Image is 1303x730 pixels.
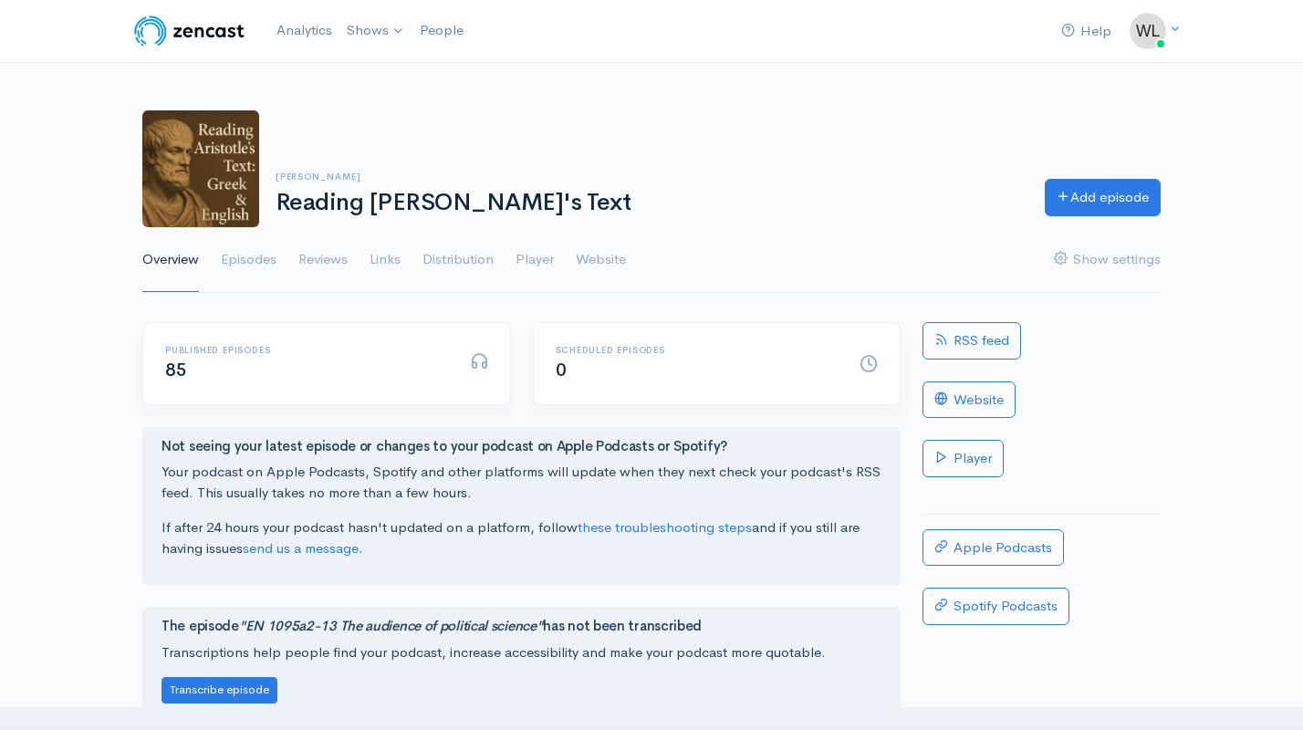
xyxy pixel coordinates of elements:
[165,345,448,355] h6: Published episodes
[239,617,544,634] i: "EN 1095a2-13 The audience of political science"
[162,642,881,663] p: Transcriptions help people find your podcast, increase accessibility and make your podcast more q...
[269,11,339,50] a: Analytics
[162,439,881,454] h4: Not seeing your latest episode or changes to your podcast on Apple Podcasts or Spotify?
[370,227,401,293] a: Links
[162,517,881,558] p: If after 24 hours your podcast hasn't updated on a platform, follow and if you still are having i...
[556,359,567,381] span: 0
[162,677,277,704] button: Transcribe episode
[923,322,1021,360] a: RSS feed
[923,381,1016,419] a: Website
[576,227,626,293] a: Website
[422,227,494,293] a: Distribution
[162,462,881,503] p: Your podcast on Apple Podcasts, Spotify and other platforms will update when they next check your...
[142,227,199,293] a: Overview
[221,227,276,293] a: Episodes
[578,518,752,536] a: these troubleshooting steps
[276,172,1023,182] h6: [PERSON_NAME]
[162,619,881,634] h4: The episode has not been transcribed
[243,539,359,557] a: send us a message
[298,227,348,293] a: Reviews
[1054,12,1119,51] a: Help
[162,680,277,697] a: Transcribe episode
[556,345,839,355] h6: Scheduled episodes
[339,11,412,51] a: Shows
[516,227,554,293] a: Player
[923,529,1064,567] a: Apple Podcasts
[165,359,186,381] span: 85
[923,440,1004,477] a: Player
[923,588,1069,625] a: Spotify Podcasts
[131,13,247,49] img: ZenCast Logo
[1054,227,1161,293] a: Show settings
[276,190,1023,216] h1: Reading [PERSON_NAME]'s Text
[1045,179,1161,216] a: Add episode
[1130,13,1166,49] img: ...
[412,11,471,50] a: People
